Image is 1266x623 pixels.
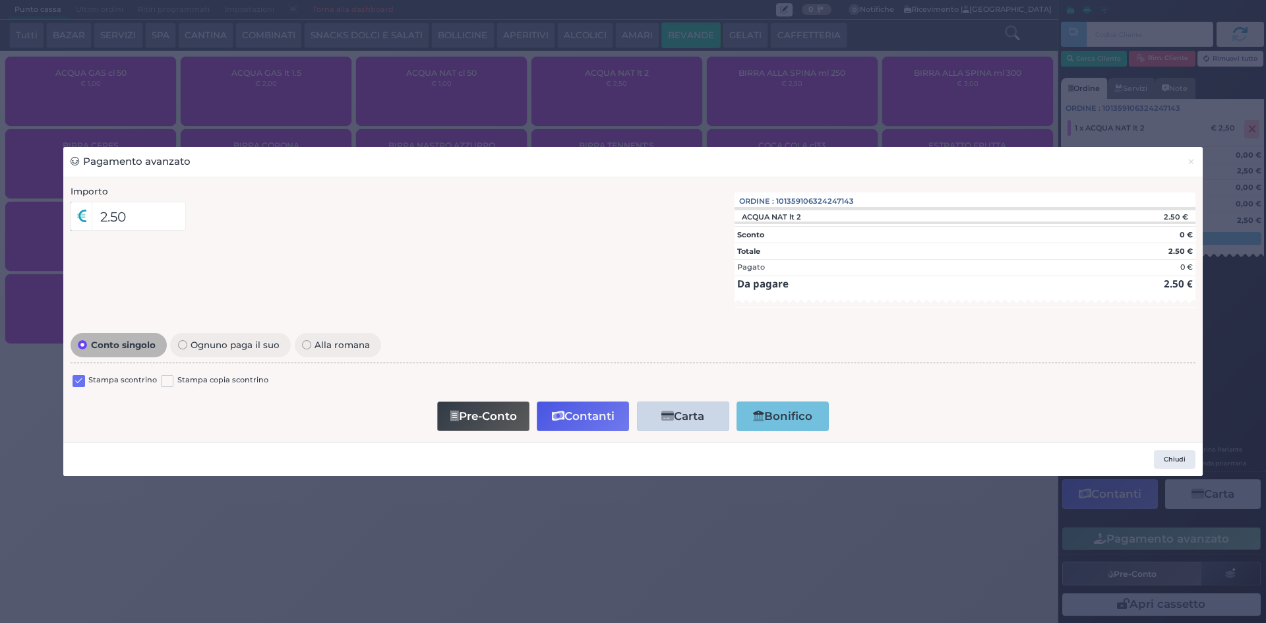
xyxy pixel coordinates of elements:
[71,154,191,169] h3: Pagamento avanzato
[735,212,808,222] div: ACQUA NAT lt 2
[1154,450,1195,469] button: Chiudi
[437,401,529,431] button: Pre-Conto
[737,230,764,239] strong: Sconto
[71,185,108,198] label: Importo
[737,277,789,290] strong: Da pagare
[1180,230,1193,239] strong: 0 €
[737,262,765,273] div: Pagato
[1168,247,1193,256] strong: 2.50 €
[637,401,729,431] button: Carta
[537,401,629,431] button: Contanti
[776,196,854,207] span: 101359106324247143
[187,340,284,349] span: Ognuno paga il suo
[1180,147,1203,177] button: Chiudi
[87,340,159,349] span: Conto singolo
[1164,277,1193,290] strong: 2.50 €
[1080,212,1195,222] div: 2.50 €
[311,340,374,349] span: Alla romana
[1187,154,1195,169] span: ×
[737,401,829,431] button: Bonifico
[739,196,774,207] span: Ordine :
[177,374,268,387] label: Stampa copia scontrino
[92,202,186,231] input: Es. 30.99
[737,247,760,256] strong: Totale
[88,374,157,387] label: Stampa scontrino
[1180,262,1193,273] div: 0 €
